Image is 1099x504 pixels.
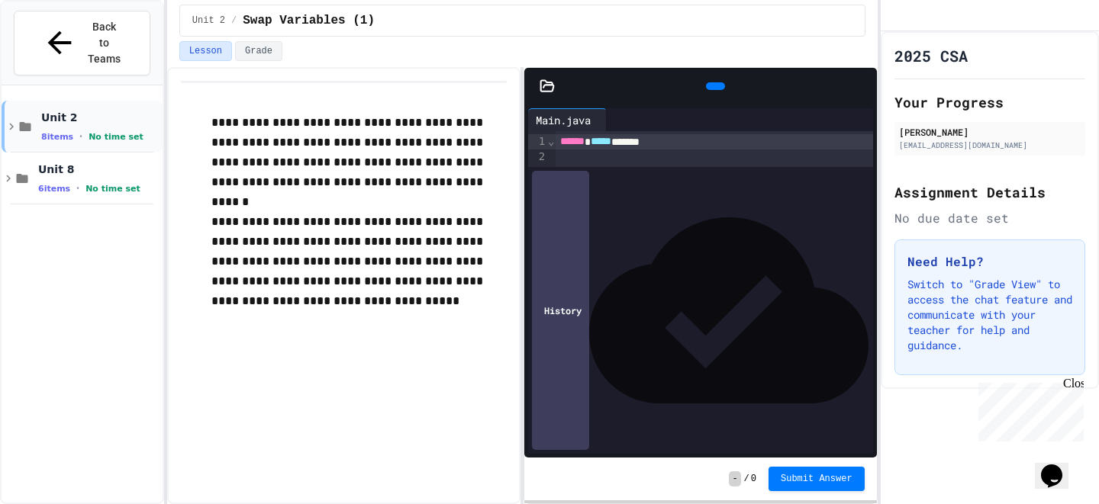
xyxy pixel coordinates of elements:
span: • [76,182,79,194]
div: 2 [528,149,547,165]
button: Submit Answer [769,467,865,491]
span: No time set [85,184,140,194]
button: Back to Teams [14,11,150,75]
div: No due date set [894,209,1085,227]
h1: 2025 CSA [894,45,968,66]
span: No time set [89,132,143,142]
span: - [729,471,740,486]
h3: Need Help? [907,252,1072,271]
span: Back to Teams [86,19,122,67]
p: Switch to "Grade View" to access the chat feature and communicate with your teacher for help and ... [907,277,1072,353]
span: / [744,473,749,485]
span: Unit 2 [41,111,160,124]
span: Fold line [547,135,555,147]
div: 3 [528,165,547,180]
div: Chat with us now!Close [6,6,105,97]
span: 8 items [41,132,73,142]
h2: Your Progress [894,91,1085,113]
span: Submit Answer [781,473,852,485]
button: Grade [235,41,282,61]
iframe: chat widget [972,377,1084,441]
span: 0 [751,473,756,485]
div: Main.java [528,108,607,131]
div: [EMAIL_ADDRESS][DOMAIN_NAME] [899,140,1081,151]
span: 6 items [38,184,70,194]
span: Unit 8 [38,162,160,176]
div: History [532,171,589,450]
iframe: chat widget [1035,443,1084,489]
span: Swap Variables (1) [243,11,375,30]
button: Lesson [179,41,232,61]
span: • [79,130,82,143]
div: 1 [528,134,547,149]
span: Unit 2 [192,14,225,27]
div: [PERSON_NAME] [899,125,1081,139]
span: Fold line [547,165,555,178]
h2: Assignment Details [894,181,1085,203]
span: / [231,14,237,27]
div: Main.java [528,112,598,128]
